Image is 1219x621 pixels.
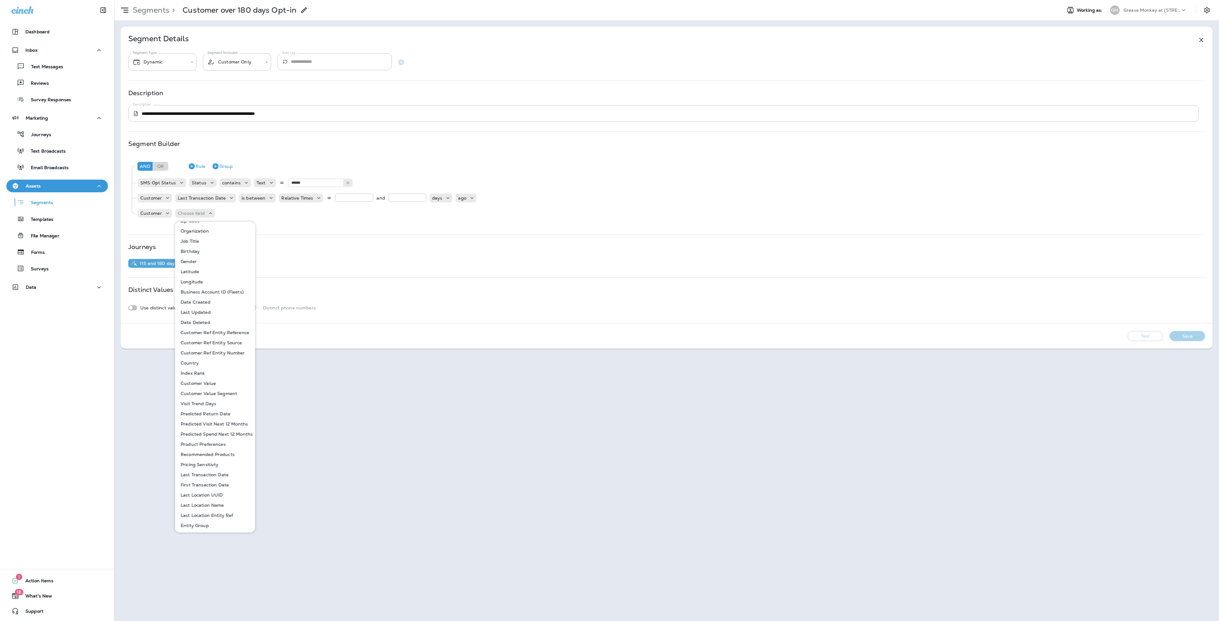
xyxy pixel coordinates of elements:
[178,452,235,457] p: Recommended Products
[25,29,50,34] p: Dashboard
[282,50,296,55] label: Add tag
[178,239,199,244] p: Job Title
[176,409,255,419] button: Predicted Return Date
[6,245,108,259] button: Forms
[178,340,242,345] p: Customer Ref Entity Source
[176,388,255,399] button: Customer Value Segment
[178,350,245,355] p: Customer Ref Entity Number
[15,589,23,595] span: 18
[176,277,255,287] button: Longitude
[6,590,108,602] button: 18What's New
[178,310,211,315] p: Last Updated
[207,50,238,55] label: Segment Inclusion
[178,503,224,508] p: Last Location Name
[25,132,51,138] p: Journeys
[26,183,41,188] p: Assets
[176,459,255,470] button: Pricing Sensitivty
[176,327,255,338] button: Customer Ref Entity Reference
[6,281,108,294] button: Data
[6,44,108,56] button: Inbox
[1123,8,1181,13] p: Grease Monkey at [STREET_ADDRESS]
[25,48,37,53] p: Inbox
[6,76,108,89] button: Reviews
[6,128,108,141] button: Journeys
[178,432,253,437] p: Predicted Spend Next 12 Months
[176,480,255,490] button: First Transaction Date
[6,229,108,242] button: File Manager
[176,449,255,459] button: Recommended Products
[376,194,385,202] p: and
[6,112,108,124] button: Marketing
[176,317,255,327] button: Date Deleted
[178,269,199,274] p: Latitude
[24,217,53,223] p: Templates
[176,267,255,277] button: Latitude
[133,50,157,55] label: Segment Type
[183,5,296,15] div: Customer over 180 days Opt-in
[6,161,108,174] button: Email Broadcasts
[176,419,255,429] button: Predicted Visit Next 12 Months
[176,399,255,409] button: Visit Trend Days
[128,259,195,268] button: 115 and 180 day coupon
[176,429,255,439] button: Predicted Spend Next 12 Months
[176,500,255,510] button: Last Location Name
[1201,4,1213,16] button: Settings
[178,249,200,254] p: Birthday
[207,58,261,66] div: Customer Only
[432,195,443,201] p: days
[178,360,199,366] p: Country
[6,262,108,275] button: Surveys
[24,200,53,206] p: Segments
[178,259,197,264] p: Gender
[178,381,216,386] p: Customer Value
[24,97,71,103] p: Survey Responses
[1169,331,1205,341] button: Save
[6,212,108,226] button: Templates
[25,64,63,70] p: Text Messages
[140,305,182,310] p: Use distinct values
[19,609,43,616] span: Support
[140,211,162,216] p: Customer
[137,261,192,266] p: 115 and 180 day coupon
[178,320,210,325] p: Date Deleted
[176,256,255,267] button: Gender
[192,180,206,185] p: Status
[178,211,205,216] p: Choose field
[6,144,108,157] button: Text Broadcasts
[16,574,22,580] span: 1
[153,162,168,171] div: Or
[222,180,241,185] p: contains
[170,5,175,15] p: >
[176,520,255,531] button: Entity Group
[26,116,48,121] p: Marketing
[176,236,255,246] button: Job Title
[178,228,209,234] p: Organization
[128,141,180,146] p: Segment Builder
[6,25,108,38] button: Dashboard
[178,472,229,477] p: Last Transaction Date
[137,162,153,171] div: And
[176,378,255,388] button: Customer Value
[176,226,255,236] button: Organization
[178,218,200,223] p: Zip Code
[176,348,255,358] button: Customer Ref Entity Number
[458,195,466,201] p: ago
[209,161,235,171] button: Group
[178,300,210,305] p: Date Created
[130,5,170,15] p: Segments
[24,266,49,272] p: Surveys
[176,470,255,480] button: Last Transaction Date
[24,149,66,155] p: Text Broadcasts
[263,305,316,310] p: Distinct phone numbers
[6,60,108,73] button: Text Messages
[176,368,255,378] button: Index Rank
[1128,331,1163,341] button: Test
[176,297,255,307] button: Date Created
[178,289,244,294] p: Business Account ID (Fleets)
[178,523,209,528] p: Entity Group
[6,605,108,618] button: Support
[176,307,255,317] button: Last Updated
[128,36,189,44] p: Segment Details
[256,180,266,185] p: Text
[178,371,205,376] p: Index Rank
